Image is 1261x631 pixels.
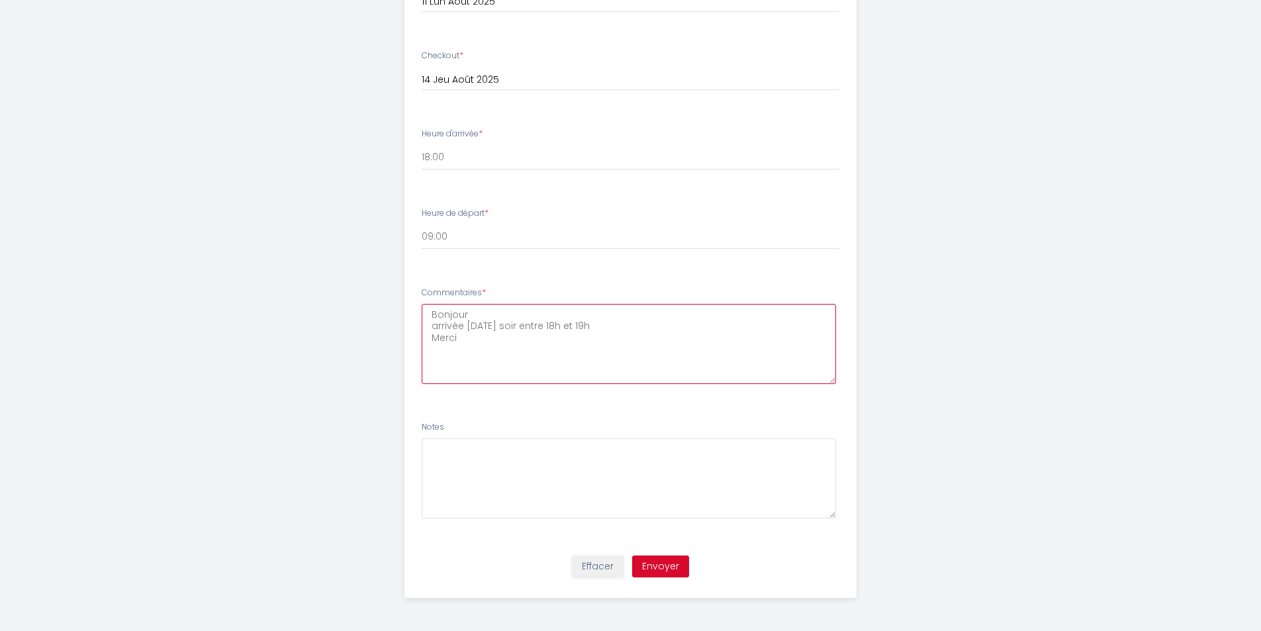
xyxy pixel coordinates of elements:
label: Heure d'arrivée [422,128,483,140]
button: Envoyer [632,556,689,578]
label: Commentaires [422,287,486,299]
label: Heure de départ [422,207,489,220]
label: Checkout [422,50,463,62]
button: Effacer [572,556,624,578]
label: Notes [422,421,444,434]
